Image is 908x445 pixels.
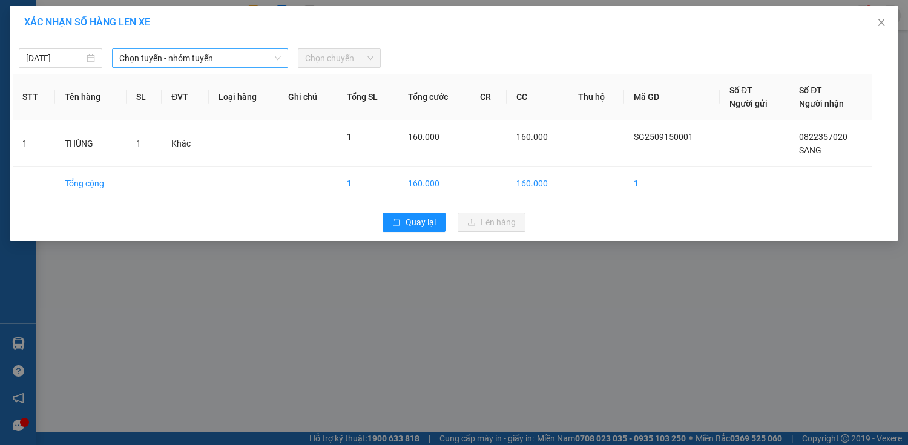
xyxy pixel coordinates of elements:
[568,74,624,120] th: Thu hộ
[383,213,446,232] button: rollbackQuay lại
[55,120,127,167] td: THÙNG
[347,132,352,142] span: 1
[877,18,886,27] span: close
[634,132,693,142] span: SG2509150001
[507,74,568,120] th: CC
[278,74,337,120] th: Ghi chú
[337,167,398,200] td: 1
[392,218,401,228] span: rollback
[799,132,847,142] span: 0822357020
[13,74,55,120] th: STT
[458,213,525,232] button: uploadLên hàng
[55,74,127,120] th: Tên hàng
[26,51,84,65] input: 15/09/2025
[398,74,470,120] th: Tổng cước
[162,120,209,167] td: Khác
[864,6,898,40] button: Close
[305,49,374,67] span: Chọn chuyến
[516,132,548,142] span: 160.000
[337,74,398,120] th: Tổng SL
[729,99,768,108] span: Người gửi
[624,167,720,200] td: 1
[136,139,141,148] span: 1
[55,167,127,200] td: Tổng cộng
[624,74,720,120] th: Mã GD
[729,85,752,95] span: Số ĐT
[406,216,436,229] span: Quay lại
[127,74,162,120] th: SL
[274,54,281,62] span: down
[209,74,278,120] th: Loại hàng
[408,132,439,142] span: 160.000
[799,85,822,95] span: Số ĐT
[470,74,507,120] th: CR
[398,167,470,200] td: 160.000
[24,16,150,28] span: XÁC NHẬN SỐ HÀNG LÊN XE
[507,167,568,200] td: 160.000
[162,74,209,120] th: ĐVT
[799,145,821,155] span: SANG
[13,120,55,167] td: 1
[119,49,281,67] span: Chọn tuyến - nhóm tuyến
[799,99,844,108] span: Người nhận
